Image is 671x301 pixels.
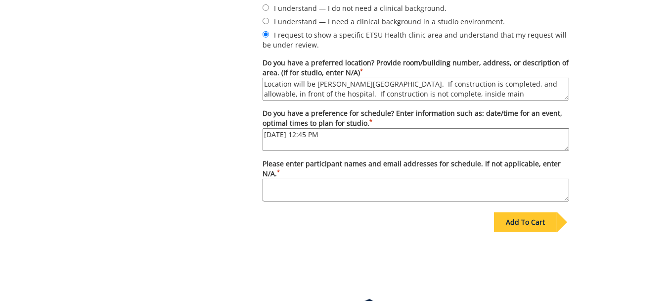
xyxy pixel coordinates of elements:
label: I understand — I need a clinical background in a studio environment. [263,16,569,27]
label: Do you have a preferred location? Provide room/building number, address, or description of area. ... [263,58,569,100]
label: I understand — I do not need a clinical background. [263,2,569,13]
textarea: Do you have a preferred location? Provide room/building number, address, or description of area. ... [263,78,569,100]
input: I request to show a specific ETSU Health clinic area and understand that my request will be under... [263,31,269,38]
input: I understand — I need a clinical background in a studio environment. [263,18,269,24]
label: Please enter participant names and email addresses for schedule. If not applicable, enter N/A. [263,159,569,201]
textarea: Please enter participant names and email addresses for schedule. If not applicable, enter N/A.* [263,179,569,201]
textarea: Do you have a preference for schedule? Enter information such as: date/time for an event, optimal... [263,128,569,151]
label: Do you have a preference for schedule? Enter information such as: date/time for an event, optimal... [263,108,569,151]
div: Add To Cart [494,212,557,232]
input: I understand — I do not need a clinical background. [263,4,269,11]
label: I request to show a specific ETSU Health clinic area and understand that my request will be under... [263,29,569,50]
